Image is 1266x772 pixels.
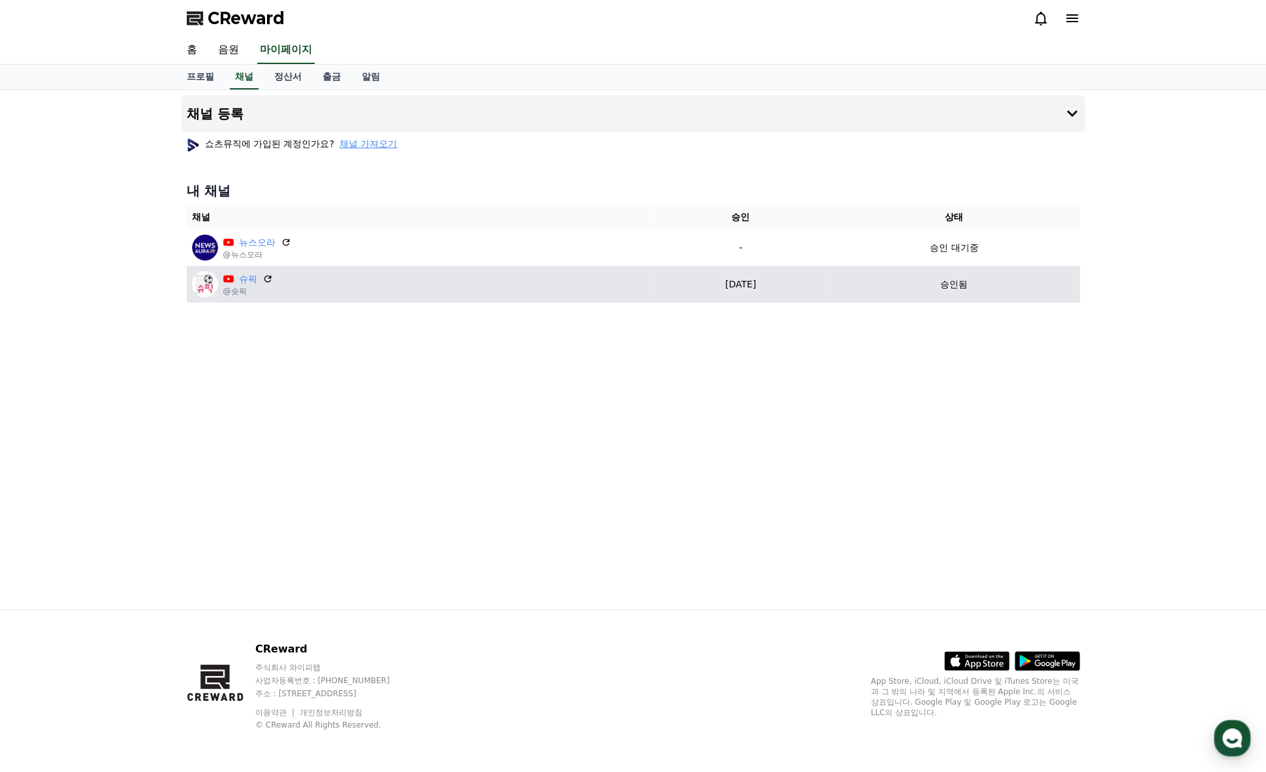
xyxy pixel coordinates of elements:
a: 개인정보처리방침 [300,708,362,717]
a: 이용약관 [255,708,296,717]
p: @뉴스오라 [223,249,291,260]
a: 마이페이지 [257,37,315,64]
button: 채널 가져오기 [340,137,397,150]
img: 슈픽 [192,271,218,297]
p: 주소 : [STREET_ADDRESS] [255,688,415,699]
a: 홈 [176,37,208,64]
a: 홈 [4,414,86,447]
a: 뉴스오라 [239,236,276,249]
a: 음원 [208,37,249,64]
p: [DATE] [658,278,823,291]
a: 슈픽 [239,272,257,286]
th: 채널 [187,205,653,229]
p: App Store, iCloud, iCloud Drive 및 iTunes Store는 미국과 그 밖의 나라 및 지역에서 등록된 Apple Inc.의 서비스 상표입니다. Goo... [871,676,1080,718]
a: 정산서 [264,65,312,89]
p: 승인됨 [940,278,968,291]
p: 승인 대기중 [930,241,978,255]
p: CReward [255,641,415,657]
span: 설정 [202,434,217,444]
p: 주식회사 와이피랩 [255,662,415,673]
a: 프로필 [176,65,225,89]
th: 상태 [829,205,1080,229]
p: - [658,241,823,255]
a: 설정 [168,414,251,447]
span: 대화 [119,434,135,445]
a: 채널 [230,65,259,89]
img: 뉴스오라 [192,234,218,261]
button: 채널 등록 [182,95,1085,132]
p: @슛픽 [223,286,273,297]
p: 쇼츠뮤직에 가입된 계정인가요? [187,137,398,150]
h4: 내 채널 [187,182,1080,200]
p: 사업자등록번호 : [PHONE_NUMBER] [255,675,415,686]
th: 승인 [653,205,829,229]
a: 출금 [312,65,351,89]
p: © CReward All Rights Reserved. [255,720,415,730]
a: 대화 [86,414,168,447]
span: CReward [208,8,285,29]
a: 알림 [351,65,390,89]
span: 홈 [41,434,49,444]
img: profile [187,138,200,152]
a: CReward [187,8,285,29]
h4: 채널 등록 [187,106,244,121]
